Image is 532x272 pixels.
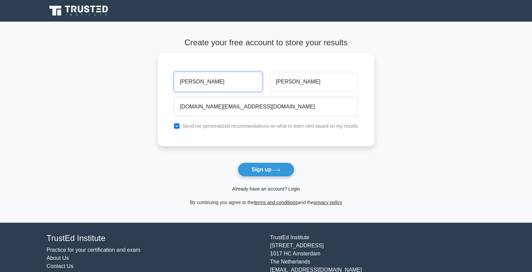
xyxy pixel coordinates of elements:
div: By continuing you agree to the and the [154,198,378,206]
input: Last name [270,72,358,92]
h4: TrustEd Institute [47,233,262,243]
a: privacy policy [314,200,342,205]
input: First name [174,72,262,92]
a: Contact Us [47,263,73,269]
a: Already have an account? Login [232,186,300,192]
label: Send me personalized recommendations on what to learn next based on my results [183,123,358,129]
button: Sign up [238,163,295,177]
input: Email [174,97,358,117]
h4: Create your free account to store your results [158,38,374,48]
a: Practice for your certification and exam [47,247,141,253]
a: About Us [47,255,69,261]
a: terms and conditions [254,200,298,205]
